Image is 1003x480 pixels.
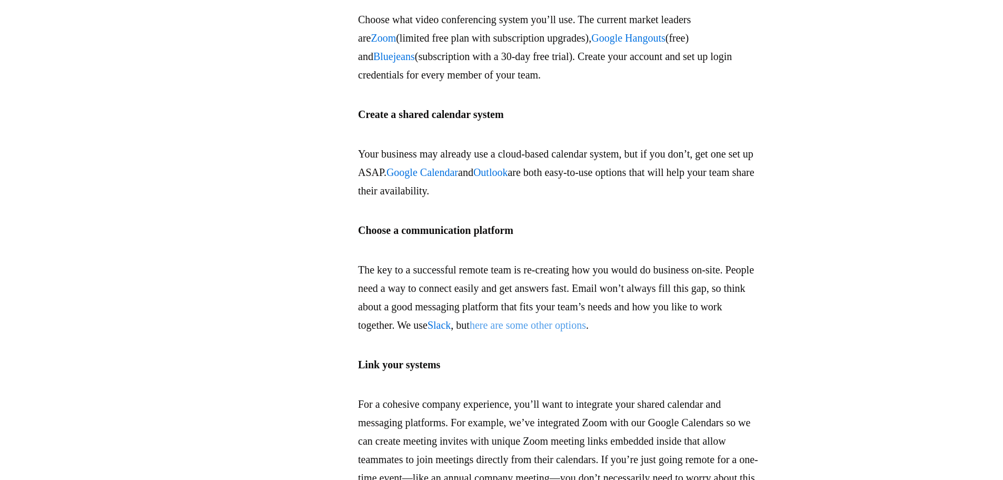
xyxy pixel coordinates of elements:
a: Google Calendar [386,166,458,178]
strong: Choose a communication platform [358,224,513,236]
iframe: Chat Widget [950,429,1003,480]
strong: Link your systems [358,359,440,370]
strong: Create a shared calendar system [358,109,504,120]
a: Bluejeans [373,51,415,62]
a: Outlook [473,166,508,178]
p: Choose what video conferencing system you’ll use. The current market leaders are (limited free pl... [337,11,758,84]
p: The key to a successful remote team is re-creating how you would do business on-site. People need... [337,261,758,335]
p: Your business may already use a cloud-based calendar system, but if you don’t, get one set up ASA... [337,145,758,200]
a: Google Hangouts [591,32,666,44]
a: here are some other options [470,319,586,331]
a: Slack [428,319,451,331]
a: Zoom [371,32,396,44]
